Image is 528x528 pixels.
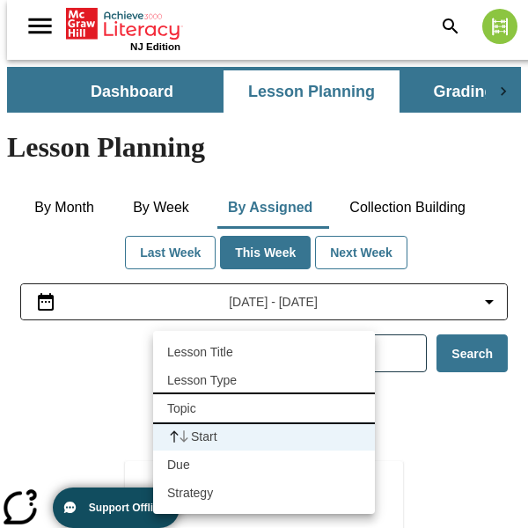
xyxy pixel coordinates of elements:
[191,428,217,445] p: Start
[167,371,237,389] p: Lesson Type
[167,484,213,502] p: Strategy
[167,343,233,361] p: Lesson Title
[167,400,196,417] p: Topic
[167,456,190,473] p: Due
